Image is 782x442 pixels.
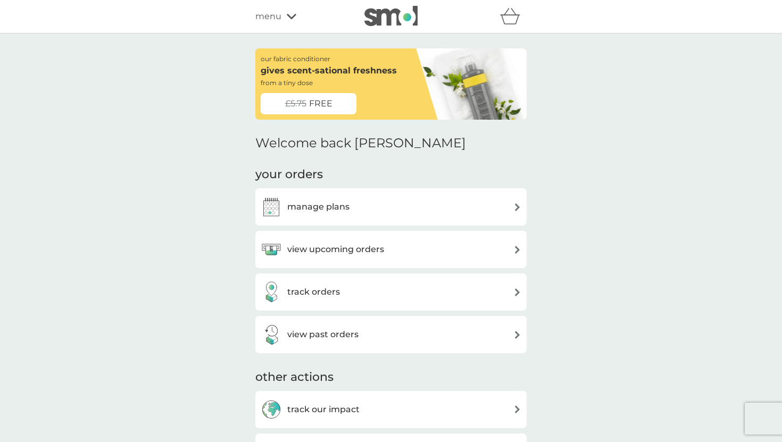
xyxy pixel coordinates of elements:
h3: track orders [287,285,340,299]
p: gives scent-sational freshness [261,64,397,78]
span: FREE [309,97,332,111]
h3: track our impact [287,403,360,416]
p: our fabric conditioner [261,54,330,64]
h3: your orders [255,166,323,183]
h3: manage plans [287,200,350,214]
h3: other actions [255,369,334,386]
h3: view past orders [287,328,359,341]
img: arrow right [513,331,521,339]
p: from a tiny dose [261,78,313,88]
span: menu [255,10,281,23]
img: smol [364,6,418,26]
h2: Welcome back [PERSON_NAME] [255,136,466,151]
img: arrow right [513,203,521,211]
img: arrow right [513,246,521,254]
img: arrow right [513,405,521,413]
span: £5.75 [285,97,306,111]
img: arrow right [513,288,521,296]
div: basket [500,6,527,27]
h3: view upcoming orders [287,243,384,256]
